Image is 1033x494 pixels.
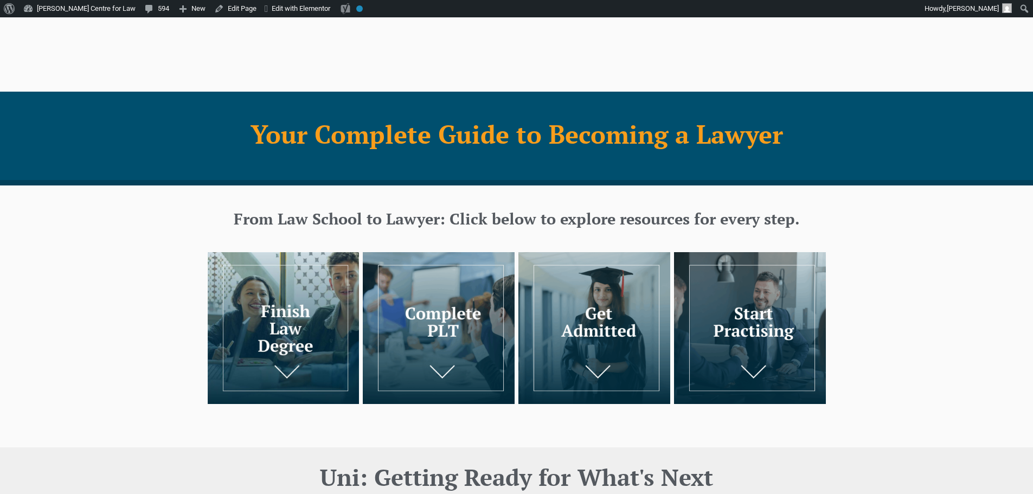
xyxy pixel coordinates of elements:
h3: From Law School to Lawyer: Click below to explore resources for every step. [211,205,823,232]
h2: Uni: Getting Ready for What's Next [208,464,826,491]
span: Edit with Elementor [272,4,330,12]
div: No index [356,5,363,12]
h1: Your Complete Guide to Becoming a Lawyer [213,120,820,147]
span: [PERSON_NAME] [947,4,999,12]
